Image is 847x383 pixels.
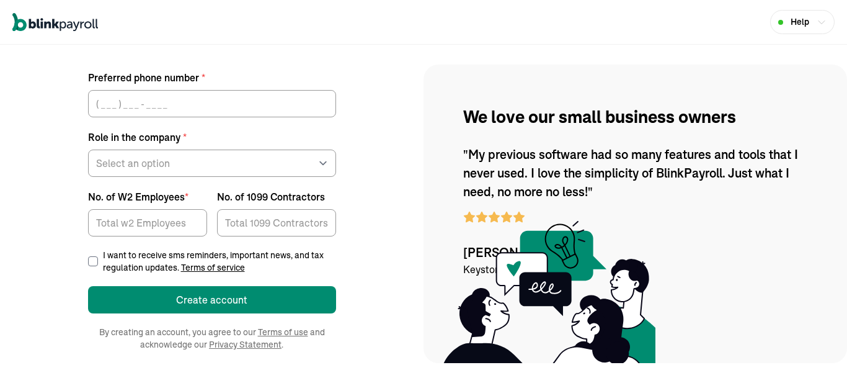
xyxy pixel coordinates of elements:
input: [object Object] [88,209,207,237]
iframe: Chat Widget [641,249,847,383]
a: Terms of use [258,327,308,338]
button: Create account [88,286,336,313]
label: Preferred phone number [88,70,336,85]
input: [object Object] [217,209,336,237]
p: We love our small business owners [463,104,807,130]
span: I want to receive sms reminders, important news, and tax regulation updates. [103,249,336,274]
nav: Global [12,4,98,40]
button: Help [770,10,835,34]
span: By creating an account, you agree to our and acknowledge our . [88,326,336,351]
input: ( _ _ _ ) _ _ _ - _ _ _ _ [88,90,336,117]
label: Role in the company [88,130,336,145]
div: No. of 1099 Contractors [217,189,325,204]
div: Create account [176,292,247,307]
span: Help [791,16,809,29]
div: No. of W2 Employees [88,189,188,204]
a: Terms of service [181,262,245,273]
a: Privacy Statement [209,339,282,350]
p: "My previous software had so many features and tools that I never used. I love the simplicity of ... [463,145,807,201]
input: I want to receive sms reminders, important news, and tax regulation updates. Terms of service [88,256,98,266]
